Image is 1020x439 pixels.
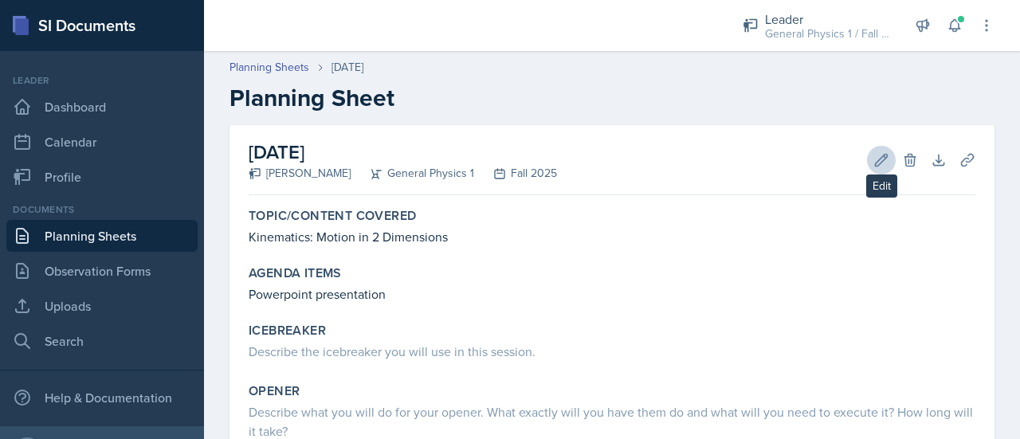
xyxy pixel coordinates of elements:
p: Kinematics: Motion in 2 Dimensions [249,227,975,246]
label: Topic/Content Covered [249,208,416,224]
a: Search [6,325,198,357]
a: Uploads [6,290,198,322]
label: Opener [249,383,300,399]
div: [DATE] [331,59,363,76]
div: General Physics 1 [351,165,474,182]
div: General Physics 1 / Fall 2025 [765,25,892,42]
div: Describe the icebreaker you will use in this session. [249,342,975,361]
div: Leader [6,73,198,88]
div: Documents [6,202,198,217]
div: Help & Documentation [6,382,198,414]
div: Fall 2025 [474,165,557,182]
a: Planning Sheets [229,59,309,76]
h2: [DATE] [249,138,557,167]
h2: Planning Sheet [229,84,994,112]
div: [PERSON_NAME] [249,165,351,182]
p: Powerpoint presentation [249,284,975,304]
a: Profile [6,161,198,193]
label: Agenda items [249,265,342,281]
a: Planning Sheets [6,220,198,252]
div: Leader [765,10,892,29]
button: Edit [867,146,896,174]
a: Calendar [6,126,198,158]
label: Icebreaker [249,323,326,339]
a: Observation Forms [6,255,198,287]
a: Dashboard [6,91,198,123]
